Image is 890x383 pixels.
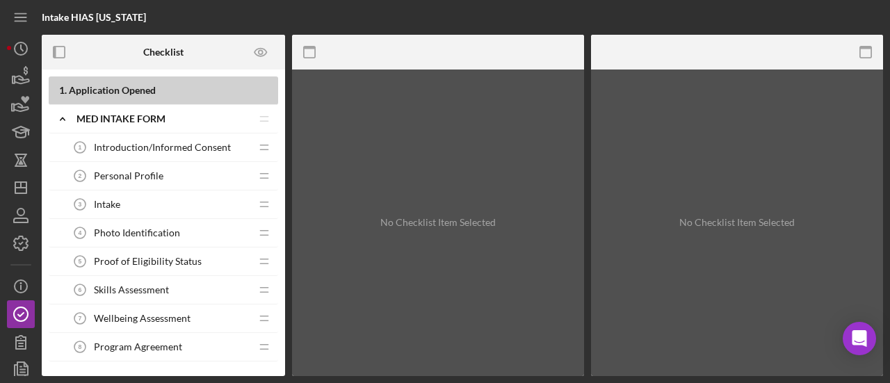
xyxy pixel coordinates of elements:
[94,256,202,267] span: Proof of Eligibility Status
[79,343,82,350] tspan: 8
[79,172,82,179] tspan: 2
[843,322,876,355] div: Open Intercom Messenger
[380,217,496,228] div: No Checklist Item Selected
[94,227,180,238] span: Photo Identification
[59,84,67,96] span: 1 .
[679,217,795,228] div: No Checklist Item Selected
[94,170,163,181] span: Personal Profile
[76,113,250,124] div: MED Intake Form
[94,284,169,295] span: Skills Assessment
[94,341,182,352] span: Program Agreement
[143,47,184,58] b: Checklist
[69,84,156,96] span: Application Opened
[79,144,82,151] tspan: 1
[94,142,231,153] span: Introduction/Informed Consent
[79,201,82,208] tspan: 3
[79,229,82,236] tspan: 4
[94,313,191,324] span: Wellbeing Assessment
[94,199,120,210] span: Intake
[79,286,82,293] tspan: 6
[42,11,146,23] b: Intake HIAS [US_STATE]
[79,315,82,322] tspan: 7
[79,258,82,265] tspan: 5
[245,37,277,68] button: Preview as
